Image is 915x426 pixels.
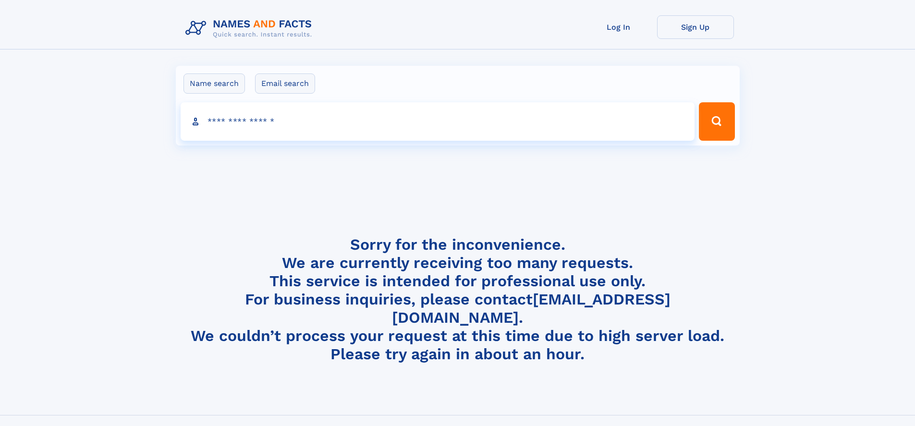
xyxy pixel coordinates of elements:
[580,15,657,39] a: Log In
[183,73,245,94] label: Name search
[699,102,734,141] button: Search Button
[182,15,320,41] img: Logo Names and Facts
[255,73,315,94] label: Email search
[392,290,671,327] a: [EMAIL_ADDRESS][DOMAIN_NAME]
[182,235,734,364] h4: Sorry for the inconvenience. We are currently receiving too many requests. This service is intend...
[657,15,734,39] a: Sign Up
[181,102,695,141] input: search input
